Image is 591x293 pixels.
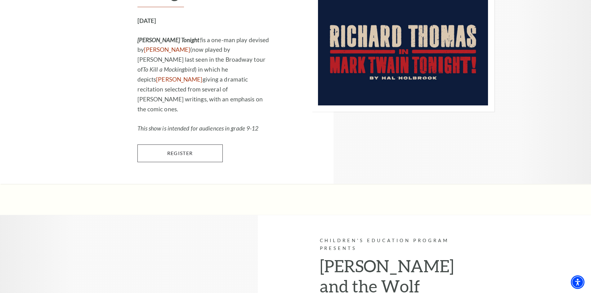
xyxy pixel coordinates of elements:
[137,35,271,114] p: is a one-man play devised by (now played by [PERSON_NAME] last seen in the Broadway tour of ) in ...
[137,125,259,132] em: This show is intended for audiences in grade 9-12
[144,46,190,53] a: [PERSON_NAME]
[320,237,454,252] p: Children's Education Program Presents
[137,144,223,162] a: Register
[143,66,195,73] em: To Kill a Mockingbird
[156,76,202,83] a: [PERSON_NAME]
[571,275,584,289] div: Accessibility Menu
[137,17,156,24] strong: [DATE]
[137,36,202,43] em: [PERSON_NAME] Tonight!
